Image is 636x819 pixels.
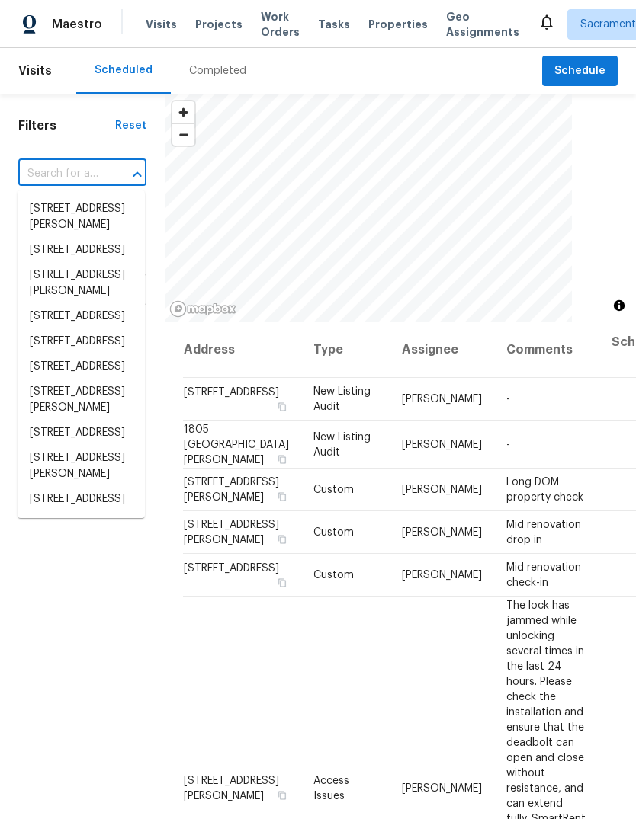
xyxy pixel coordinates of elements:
[95,62,153,78] div: Scheduled
[18,238,145,263] li: [STREET_ADDRESS]
[402,439,482,449] span: [PERSON_NAME]
[184,775,279,801] span: [STREET_ADDRESS][PERSON_NAME]
[446,9,519,40] span: Geo Assignments
[506,562,581,588] span: Mid renovation check-in
[169,300,236,318] a: Mapbox homepage
[402,394,482,405] span: [PERSON_NAME]
[313,527,354,538] span: Custom
[184,387,279,398] span: [STREET_ADDRESS]
[275,533,289,546] button: Copy Address
[494,322,599,378] th: Comments
[390,322,494,378] th: Assignee
[275,576,289,590] button: Copy Address
[313,775,349,801] span: Access Issues
[275,400,289,414] button: Copy Address
[18,263,145,304] li: [STREET_ADDRESS][PERSON_NAME]
[18,379,145,421] li: [STREET_ADDRESS][PERSON_NAME]
[18,197,145,238] li: [STREET_ADDRESS][PERSON_NAME]
[506,520,581,545] span: Mid renovation drop in
[301,322,390,378] th: Type
[127,164,148,185] button: Close
[506,394,510,405] span: -
[172,101,194,123] button: Zoom in
[18,304,145,329] li: [STREET_ADDRESS]
[172,123,194,146] button: Zoom out
[402,782,482,793] span: [PERSON_NAME]
[18,118,115,133] h1: Filters
[313,386,371,412] span: New Listing Audit
[189,63,246,78] div: Completed
[18,329,145,354] li: [STREET_ADDRESS]
[184,563,279,574] span: [STREET_ADDRESS]
[146,17,177,32] span: Visits
[18,487,145,512] li: [STREET_ADDRESS]
[18,54,52,88] span: Visits
[554,62,605,81] span: Schedule
[313,431,371,457] span: New Listing Audit
[195,17,243,32] span: Projects
[402,527,482,538] span: [PERSON_NAME]
[172,124,194,146] span: Zoom out
[506,477,583,503] span: Long DOM property check
[18,354,145,379] li: [STREET_ADDRESS]
[52,17,102,32] span: Maestro
[165,94,572,322] canvas: Map
[402,570,482,581] span: [PERSON_NAME]
[183,322,301,378] th: Address
[18,446,145,487] li: [STREET_ADDRESS][PERSON_NAME]
[542,56,618,87] button: Schedule
[313,570,354,581] span: Custom
[313,485,354,495] span: Custom
[18,421,145,446] li: [STREET_ADDRESS]
[402,485,482,495] span: [PERSON_NAME]
[18,162,104,186] input: Search for an address...
[275,490,289,504] button: Copy Address
[261,9,300,40] span: Work Orders
[115,118,146,133] div: Reset
[368,17,428,32] span: Properties
[615,297,624,314] span: Toggle attribution
[318,19,350,30] span: Tasks
[275,452,289,465] button: Copy Address
[184,477,279,503] span: [STREET_ADDRESS][PERSON_NAME]
[275,788,289,801] button: Copy Address
[184,520,279,545] span: [STREET_ADDRESS][PERSON_NAME]
[184,424,289,465] span: 1805 [GEOGRAPHIC_DATA][PERSON_NAME]
[506,439,510,449] span: -
[610,296,628,315] button: Toggle attribution
[18,512,145,537] li: [STREET_ADDRESS]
